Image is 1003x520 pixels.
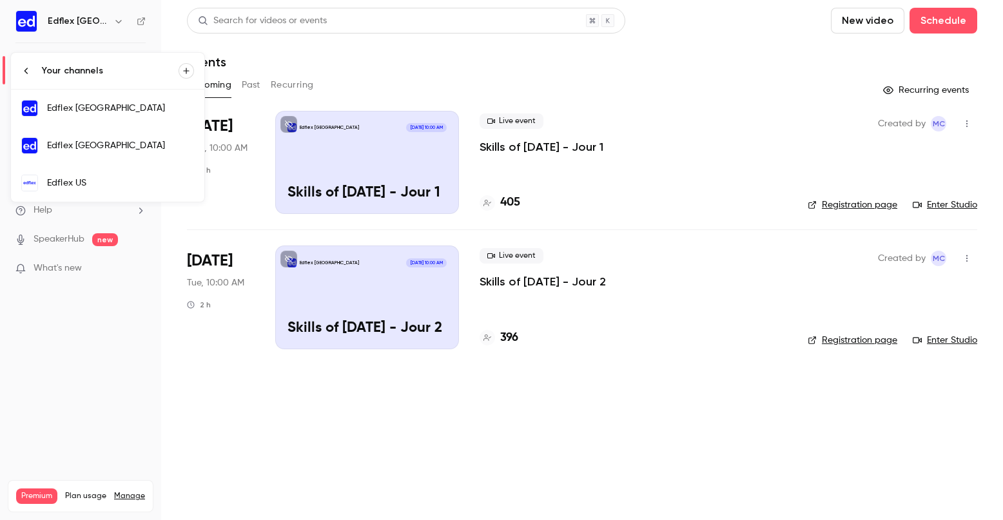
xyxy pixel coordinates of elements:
img: Edflex US [22,175,37,191]
div: Your channels [42,64,179,77]
img: Edflex Italy [22,138,37,153]
div: Edflex US [47,177,194,189]
img: Edflex France [22,101,37,116]
div: Edflex [GEOGRAPHIC_DATA] [47,139,194,152]
div: Edflex [GEOGRAPHIC_DATA] [47,102,194,115]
